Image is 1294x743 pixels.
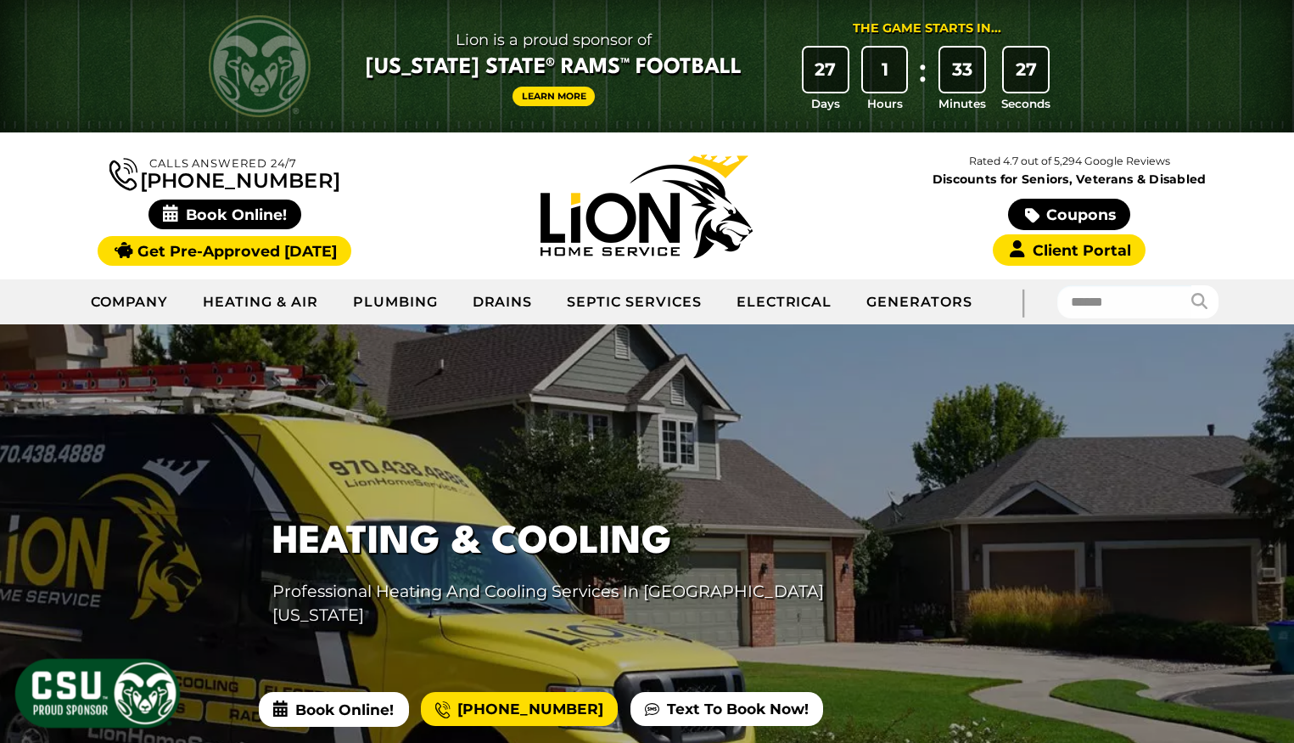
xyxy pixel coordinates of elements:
a: Learn More [513,87,596,106]
a: Generators [849,281,989,324]
span: Minutes [938,95,986,112]
a: Text To Book Now! [630,692,823,726]
h1: Heating & Cooling [272,515,890,571]
a: Electrical [720,281,850,324]
img: CSU Sponsor Badge [13,656,182,730]
span: Days [811,95,840,112]
img: CSU Rams logo [209,15,311,117]
span: [US_STATE] State® Rams™ Football [366,53,742,82]
a: Coupons [1008,199,1130,230]
div: 33 [940,48,984,92]
span: Discounts for Seniors, Veterans & Disabled [862,173,1277,185]
a: Septic Services [550,281,719,324]
span: Lion is a proud sponsor of [366,26,742,53]
span: Hours [867,95,903,112]
p: Rated 4.7 out of 5,294 Google Reviews [858,152,1280,171]
div: 1 [863,48,907,92]
p: Professional Heating And Cooling Services In [GEOGRAPHIC_DATA][US_STATE] [272,579,890,628]
a: Client Portal [993,234,1146,266]
a: [PHONE_NUMBER] [421,692,618,726]
span: Book Online! [148,200,302,229]
div: | [989,279,1057,324]
img: Lion Home Service [541,155,753,258]
span: Book Online! [259,692,408,726]
a: Company [74,281,187,324]
a: Plumbing [336,281,456,324]
span: Seconds [1001,95,1050,112]
div: The Game Starts in... [853,20,1001,38]
a: [PHONE_NUMBER] [109,155,340,191]
div: 27 [804,48,848,92]
a: Drains [456,281,551,324]
div: : [914,48,931,113]
div: 27 [1004,48,1048,92]
a: Get Pre-Approved [DATE] [98,236,351,266]
a: Heating & Air [186,281,335,324]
